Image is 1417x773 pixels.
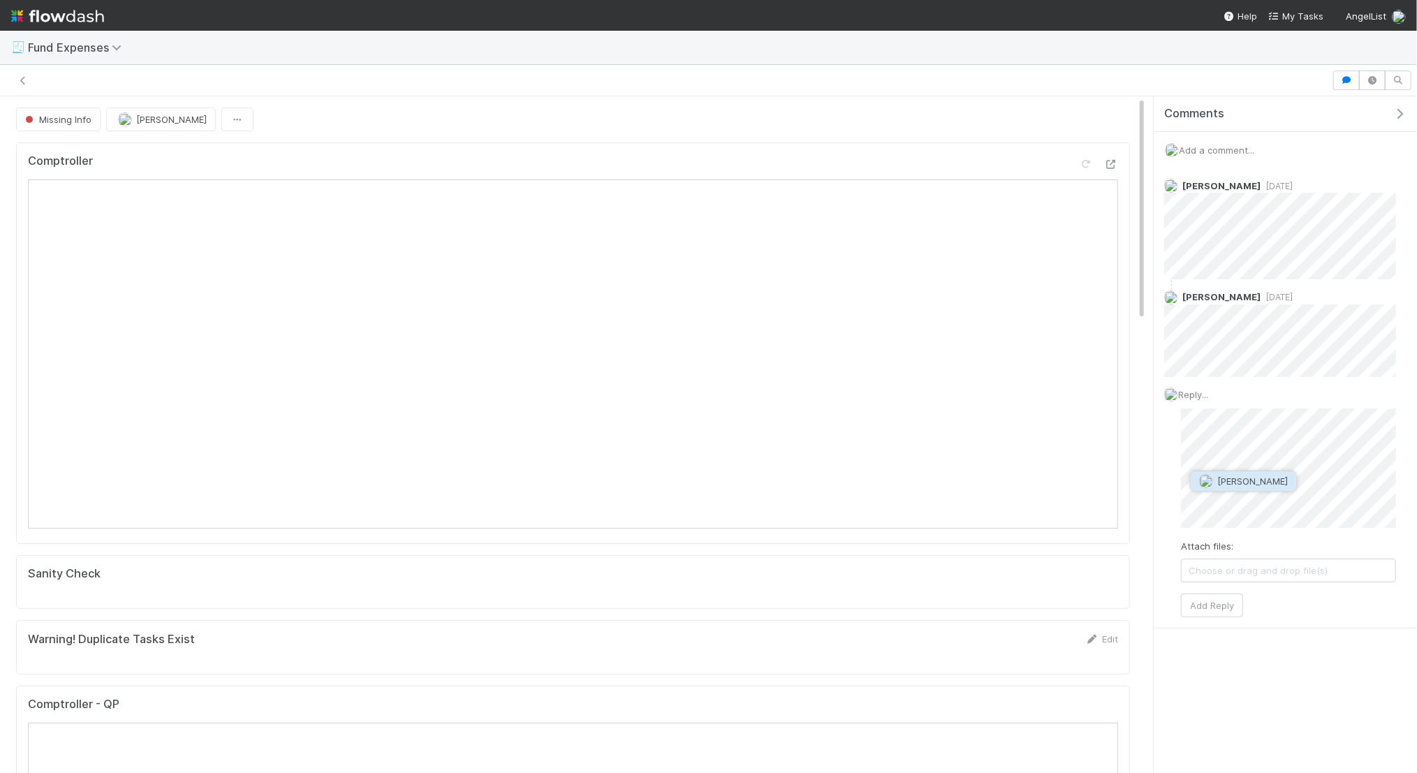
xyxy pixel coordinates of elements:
button: Add Reply [1181,594,1243,617]
span: [PERSON_NAME] [1182,180,1261,191]
h5: Comptroller - QP [28,698,119,712]
span: My Tasks [1268,10,1323,22]
h5: Sanity Check [28,567,101,581]
span: [DATE] [1261,181,1293,191]
span: Reply... [1178,389,1208,400]
span: 🧾 [11,41,25,53]
img: avatar_93b89fca-d03a-423a-b274-3dd03f0a621f.png [1199,474,1213,488]
label: Attach files: [1181,539,1233,553]
span: Add a comment... [1179,145,1254,156]
span: AngelList [1346,10,1386,22]
span: [DATE] [1261,292,1293,302]
button: [PERSON_NAME] [1191,471,1296,491]
img: avatar_93b89fca-d03a-423a-b274-3dd03f0a621f.png [1164,179,1178,193]
span: Comments [1164,107,1224,121]
div: Help [1224,9,1257,23]
img: avatar_f32b584b-9fa7-42e4-bca2-ac5b6bf32423.png [1392,10,1406,24]
span: Choose or drag and drop file(s) [1182,559,1395,582]
span: [PERSON_NAME] [1182,291,1261,302]
img: avatar_f32b584b-9fa7-42e4-bca2-ac5b6bf32423.png [1164,388,1178,402]
img: logo-inverted-e16ddd16eac7371096b0.svg [11,4,104,28]
span: [PERSON_NAME] [1217,476,1288,487]
span: Fund Expenses [28,41,129,54]
img: avatar_f32b584b-9fa7-42e4-bca2-ac5b6bf32423.png [1165,143,1179,157]
h5: Warning! Duplicate Tasks Exist [28,633,195,647]
a: My Tasks [1268,9,1323,23]
img: avatar_f32b584b-9fa7-42e4-bca2-ac5b6bf32423.png [1164,290,1178,304]
a: Edit [1085,633,1118,645]
h5: Comptroller [28,154,93,168]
